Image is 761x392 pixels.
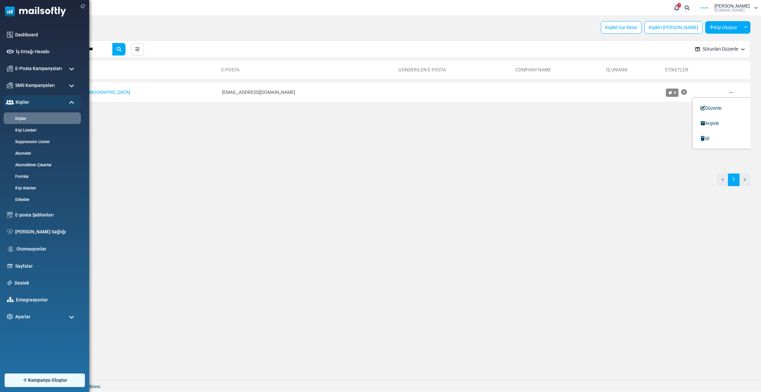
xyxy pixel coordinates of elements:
footer: 2025 [21,380,761,392]
a: 1 [728,174,740,186]
a: Sayfalar [15,263,78,270]
a: E-Posta [221,67,239,72]
a: Düzenle [696,102,752,114]
a: Kişi Listeleri [4,127,79,133]
span: [DOMAIN_NAME] [714,8,744,12]
a: Aboneler [4,150,79,156]
a: 0 [666,89,678,97]
span: translation missing: tr.crm_contacts.form.list_header.company_name [515,67,551,72]
img: domain-health-icon.svg [7,229,13,234]
img: campaigns-icon.png [7,65,13,71]
span: Ayarlar [15,313,30,320]
a: Formlar [4,174,79,179]
img: workflow.svg [7,245,14,253]
a: Otomasyonlar [17,246,78,253]
img: landing_pages.svg [7,263,13,269]
img: contacts-icon-active.svg [6,100,14,104]
a: Abonelikten Çıkanlar [4,162,79,168]
nav: Page [717,174,750,191]
img: campaigns-icon.png [7,82,13,88]
span: SMS Kampanyaları [15,82,55,89]
span: Kişiler [16,99,29,106]
a: Destek [15,280,78,287]
a: İş Ortağı Hesabı [16,48,78,55]
a: Dashboard [15,31,78,38]
a: [DEMOGRAPHIC_DATA] [82,90,130,95]
a: Company Name [515,67,551,72]
a: Kişi Alanları [4,185,79,191]
a: İş Unvanı [606,67,628,72]
a: Kişileri [PERSON_NAME] [644,21,703,34]
span: Kampanya Oluştur [28,377,67,384]
span: 1 [677,3,681,8]
img: support-icon.svg [7,280,12,286]
a: Gönderilen E-Posta [398,67,446,72]
a: Kişileri İçe Aktar [601,21,642,34]
a: Entegrasyonlar [16,296,78,303]
a: E-posta Şablonları [15,212,78,218]
a: Kişiler [4,116,79,122]
a: User Logo [PERSON_NAME] [DOMAIN_NAME] [696,3,758,13]
span: [PERSON_NAME] [714,4,750,8]
a: Etiketler [665,67,688,72]
img: email-templates-icon.svg [7,212,13,218]
button: Kişi Oluştur [705,21,742,34]
a: 1 [672,3,681,12]
a: Suppression Listesi [4,139,79,145]
span: E-Posta Kampanyaları [15,65,62,72]
button: Sütunları Düzenle [690,40,750,58]
span: 0 [674,90,676,95]
a: [PERSON_NAME] Sağlığı [15,228,78,235]
a: Etiketler [4,197,79,203]
img: settings-icon.svg [7,314,13,320]
td: [EMAIL_ADDRESS][DOMAIN_NAME] [219,82,396,102]
img: User Logo [696,3,713,13]
img: dashboard-icon.svg [7,32,13,38]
